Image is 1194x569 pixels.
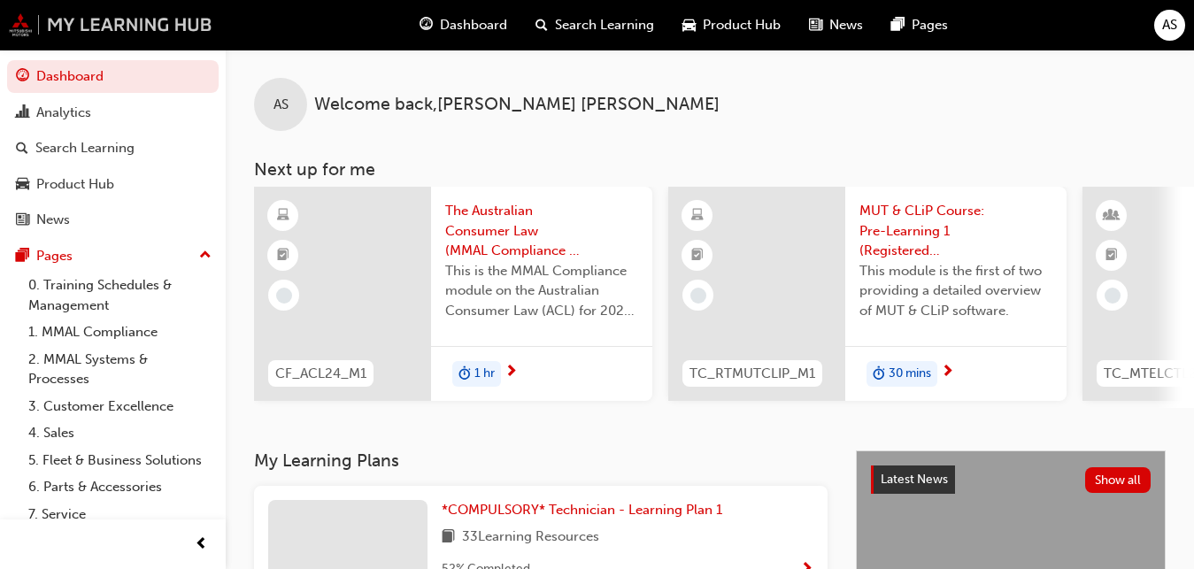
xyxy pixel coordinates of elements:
[21,501,219,528] a: 7. Service
[16,212,29,228] span: news-icon
[462,527,599,549] span: 33 Learning Resources
[829,15,863,35] span: News
[682,14,696,36] span: car-icon
[691,244,704,267] span: booktick-icon
[21,419,219,447] a: 4. Sales
[226,159,1194,180] h3: Next up for me
[16,141,28,157] span: search-icon
[442,527,455,549] span: book-icon
[668,187,1067,401] a: TC_RTMUTCLIP_M1MUT & CLiP Course: Pre-Learning 1 (Registered Technician Program - Advanced)This m...
[9,13,212,36] img: mmal
[521,7,668,43] a: search-iconSearch Learning
[7,132,219,165] a: Search Learning
[16,69,29,85] span: guage-icon
[21,447,219,474] a: 5. Fleet & Business Solutions
[690,288,706,304] span: learningRecordVerb_NONE-icon
[474,364,495,384] span: 1 hr
[1162,15,1177,35] span: AS
[891,14,905,36] span: pages-icon
[703,15,781,35] span: Product Hub
[505,365,518,381] span: next-icon
[668,7,795,43] a: car-iconProduct Hub
[21,272,219,319] a: 0. Training Schedules & Management
[859,201,1052,261] span: MUT & CLiP Course: Pre-Learning 1 (Registered Technician Program - Advanced)
[445,261,638,321] span: This is the MMAL Compliance module on the Australian Consumer Law (ACL) for 2024. Complete this m...
[1105,244,1118,267] span: booktick-icon
[275,364,366,384] span: CF_ACL24_M1
[21,473,219,501] a: 6. Parts & Accessories
[36,174,114,195] div: Product Hub
[873,363,885,386] span: duration-icon
[912,15,948,35] span: Pages
[7,168,219,201] a: Product Hub
[199,244,212,267] span: up-icon
[21,346,219,393] a: 2. MMAL Systems & Processes
[1105,288,1121,304] span: learningRecordVerb_NONE-icon
[881,472,948,487] span: Latest News
[941,365,954,381] span: next-icon
[440,15,507,35] span: Dashboard
[689,364,815,384] span: TC_RTMUTCLIP_M1
[254,450,828,471] h3: My Learning Plans
[16,249,29,265] span: pages-icon
[555,15,654,35] span: Search Learning
[16,177,29,193] span: car-icon
[36,210,70,230] div: News
[195,534,208,556] span: prev-icon
[16,105,29,121] span: chart-icon
[458,363,471,386] span: duration-icon
[405,7,521,43] a: guage-iconDashboard
[1085,467,1152,493] button: Show all
[1154,10,1185,41] button: AS
[314,95,720,115] span: Welcome back , [PERSON_NAME] [PERSON_NAME]
[877,7,962,43] a: pages-iconPages
[535,14,548,36] span: search-icon
[7,57,219,240] button: DashboardAnalyticsSearch LearningProduct HubNews
[7,60,219,93] a: Dashboard
[254,187,652,401] a: CF_ACL24_M1The Australian Consumer Law (MMAL Compliance - 2024)This is the MMAL Compliance module...
[1105,204,1118,227] span: learningResourceType_INSTRUCTOR_LED-icon
[277,244,289,267] span: booktick-icon
[35,138,135,158] div: Search Learning
[7,240,219,273] button: Pages
[21,319,219,346] a: 1. MMAL Compliance
[809,14,822,36] span: news-icon
[36,246,73,266] div: Pages
[7,96,219,129] a: Analytics
[21,393,219,420] a: 3. Customer Excellence
[889,364,931,384] span: 30 mins
[442,502,722,518] span: *COMPULSORY* Technician - Learning Plan 1
[273,95,289,115] span: AS
[420,14,433,36] span: guage-icon
[871,465,1151,494] a: Latest NewsShow all
[859,261,1052,321] span: This module is the first of two providing a detailed overview of MUT & CLiP software.
[442,500,729,520] a: *COMPULSORY* Technician - Learning Plan 1
[277,204,289,227] span: learningResourceType_ELEARNING-icon
[445,201,638,261] span: The Australian Consumer Law (MMAL Compliance - 2024)
[691,204,704,227] span: learningResourceType_ELEARNING-icon
[276,288,292,304] span: learningRecordVerb_NONE-icon
[795,7,877,43] a: news-iconNews
[36,103,91,123] div: Analytics
[7,204,219,236] a: News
